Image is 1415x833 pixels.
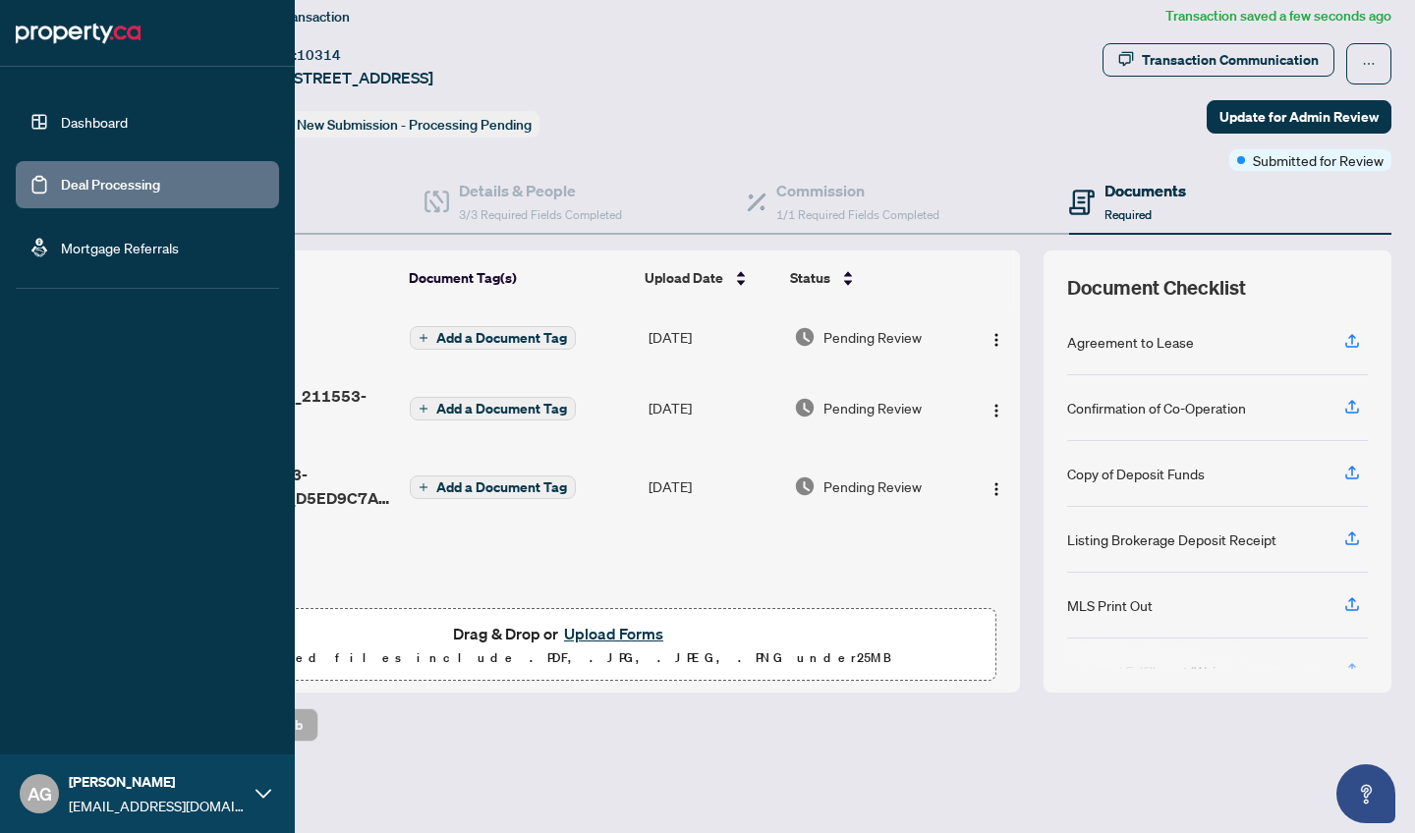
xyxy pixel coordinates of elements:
[981,471,1012,502] button: Logo
[127,609,995,682] span: Drag & Drop orUpload FormsSupported files include .PDF, .JPG, .JPEG, .PNG under25MB
[790,267,830,289] span: Status
[1362,57,1376,71] span: ellipsis
[641,447,786,526] td: [DATE]
[436,480,567,494] span: Add a Document Tag
[641,368,786,447] td: [DATE]
[637,250,781,305] th: Upload Date
[776,179,939,202] h4: Commission
[1104,179,1186,202] h4: Documents
[410,396,576,421] button: Add a Document Tag
[61,239,179,256] a: Mortgage Referrals
[16,18,141,49] img: logo
[1142,44,1319,76] div: Transaction Communication
[410,326,576,350] button: Add a Document Tag
[436,331,567,345] span: Add a Document Tag
[419,333,428,343] span: plus
[297,116,532,134] span: New Submission - Processing Pending
[558,621,669,646] button: Upload Forms
[1067,594,1153,616] div: MLS Print Out
[410,475,576,499] button: Add a Document Tag
[410,325,576,351] button: Add a Document Tag
[823,326,922,348] span: Pending Review
[245,8,350,26] span: View Transaction
[794,397,816,418] img: Document Status
[645,267,723,289] span: Upload Date
[989,481,1004,497] img: Logo
[794,475,816,497] img: Document Status
[1067,331,1194,353] div: Agreement to Lease
[1104,207,1152,222] span: Required
[419,404,428,414] span: plus
[419,482,428,492] span: plus
[1253,149,1384,171] span: Submitted for Review
[1219,101,1379,133] span: Update for Admin Review
[459,207,622,222] span: 3/3 Required Fields Completed
[436,402,567,416] span: Add a Document Tag
[981,321,1012,353] button: Logo
[1067,397,1246,418] div: Confirmation of Co-Operation
[410,397,576,420] button: Add a Document Tag
[244,111,539,138] div: Status:
[69,795,246,816] span: [EMAIL_ADDRESS][DOMAIN_NAME]
[823,475,922,497] span: Pending Review
[1165,5,1391,28] article: Transaction saved a few seconds ago
[1336,764,1395,823] button: Open asap
[244,66,433,89] span: 2001-[STREET_ADDRESS]
[61,176,160,194] a: Deal Processing
[410,474,576,500] button: Add a Document Tag
[69,771,246,793] span: [PERSON_NAME]
[989,332,1004,348] img: Logo
[776,207,939,222] span: 1/1 Required Fields Completed
[459,179,622,202] h4: Details & People
[1207,100,1391,134] button: Update for Admin Review
[641,305,786,368] td: [DATE]
[989,403,1004,418] img: Logo
[981,392,1012,423] button: Logo
[794,326,816,348] img: Document Status
[1067,528,1276,550] div: Listing Brokerage Deposit Receipt
[1067,274,1246,302] span: Document Checklist
[61,113,128,131] a: Dashboard
[453,621,669,646] span: Drag & Drop or
[782,250,963,305] th: Status
[139,646,984,670] p: Supported files include .PDF, .JPG, .JPEG, .PNG under 25 MB
[28,780,52,807] span: AG
[401,250,638,305] th: Document Tag(s)
[1103,43,1334,77] button: Transaction Communication
[297,46,341,64] span: 10314
[823,397,922,418] span: Pending Review
[1067,463,1205,484] div: Copy of Deposit Funds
